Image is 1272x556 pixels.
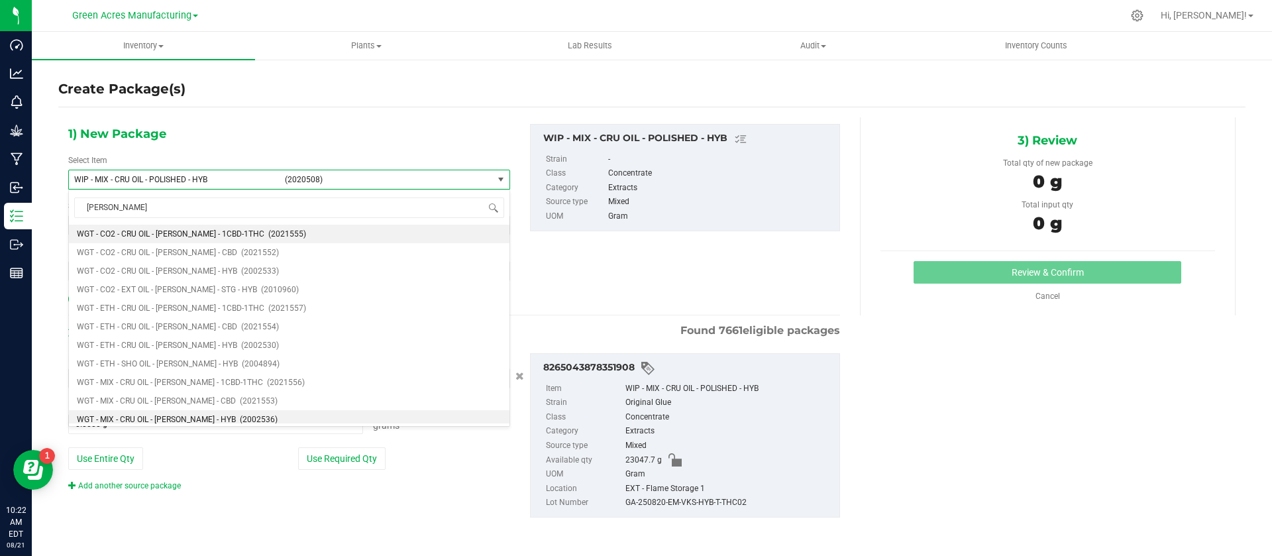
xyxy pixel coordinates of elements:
[608,166,832,181] div: Concentrate
[6,504,26,540] p: 10:22 AM EDT
[68,124,166,144] span: 1) New Package
[546,467,623,482] label: UOM
[1129,9,1145,22] div: Manage settings
[608,181,832,195] div: Extracts
[546,424,623,439] label: Category
[543,131,833,147] div: WIP - MIX - CRU OIL - POLISHED - HYB
[10,152,23,166] inline-svg: Manufacturing
[546,482,623,496] label: Location
[625,396,833,410] div: Original Glue
[58,80,185,99] h4: Create Package(s)
[13,450,53,490] iframe: Resource center
[1161,10,1247,21] span: Hi, [PERSON_NAME]!
[10,124,23,137] inline-svg: Grow
[68,481,181,490] a: Add another source package
[914,261,1181,284] button: Review & Confirm
[608,152,832,167] div: -
[256,40,478,52] span: Plants
[546,410,623,425] label: Class
[10,238,23,251] inline-svg: Outbound
[255,32,478,60] a: Plants
[32,32,255,60] a: Inventory
[608,209,832,224] div: Gram
[625,382,833,396] div: WIP - MIX - CRU OIL - POLISHED - HYB
[608,195,832,209] div: Mixed
[1003,158,1092,168] span: Total qty of new package
[546,152,606,167] label: Strain
[1035,292,1060,301] a: Cancel
[719,324,743,337] span: 7661
[1022,200,1073,209] span: Total input qty
[625,439,833,453] div: Mixed
[373,420,399,431] span: Grams
[625,424,833,439] div: Extracts
[625,453,662,468] span: 23047.7 g
[68,154,107,166] label: Select Item
[702,32,925,60] a: Audit
[625,410,833,425] div: Concentrate
[546,181,606,195] label: Category
[546,166,606,181] label: Class
[546,496,623,510] label: Lot Number
[10,266,23,280] inline-svg: Reports
[10,209,23,223] inline-svg: Inventory
[702,40,924,52] span: Audit
[72,10,191,21] span: Green Acres Manufacturing
[10,38,23,52] inline-svg: Dashboard
[1018,131,1077,150] span: 3) Review
[925,32,1148,60] a: Inventory Counts
[625,467,833,482] div: Gram
[74,175,277,184] span: WIP - MIX - CRU OIL - POLISHED - HYB
[1033,171,1062,192] span: 0 g
[546,453,623,468] label: Available qty
[10,67,23,80] inline-svg: Analytics
[32,40,255,52] span: Inventory
[285,175,488,184] span: (2020508)
[546,195,606,209] label: Source type
[546,396,623,410] label: Strain
[987,40,1085,52] span: Inventory Counts
[543,361,833,376] div: 8265043878351908
[68,447,143,470] button: Use Entire Qty
[546,382,623,396] label: Item
[546,209,606,224] label: UOM
[493,170,509,189] span: select
[298,447,386,470] button: Use Required Qty
[478,32,702,60] a: Lab Results
[6,540,26,550] p: 08/21
[10,181,23,194] inline-svg: Inbound
[625,496,833,510] div: GA-250820-EM-VKS-HYB-T-THC02
[10,95,23,109] inline-svg: Monitoring
[511,367,528,386] button: Cancel button
[550,40,630,52] span: Lab Results
[625,482,833,496] div: EXT - Flame Storage 1
[680,323,840,339] span: Found eligible packages
[546,439,623,453] label: Source type
[39,448,55,464] iframe: Resource center unread badge
[1033,213,1062,234] span: 0 g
